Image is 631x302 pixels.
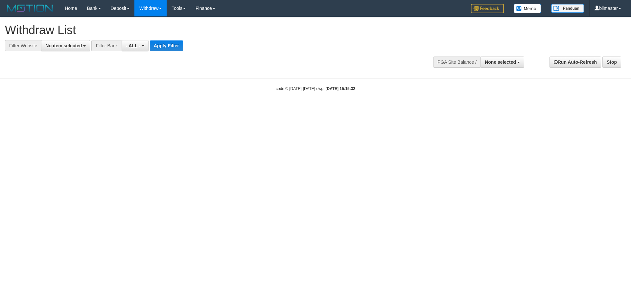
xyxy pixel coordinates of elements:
[5,3,55,13] img: MOTION_logo.png
[433,57,480,68] div: PGA Site Balance /
[602,57,621,68] a: Stop
[326,86,355,91] strong: [DATE] 15:15:32
[126,43,140,48] span: - ALL -
[551,4,584,13] img: panduan.png
[5,40,41,51] div: Filter Website
[41,40,90,51] button: No item selected
[122,40,148,51] button: - ALL -
[480,57,524,68] button: None selected
[45,43,82,48] span: No item selected
[549,57,601,68] a: Run Auto-Refresh
[91,40,122,51] div: Filter Bank
[5,24,414,37] h1: Withdraw List
[485,59,516,65] span: None selected
[471,4,504,13] img: Feedback.jpg
[514,4,541,13] img: Button%20Memo.svg
[150,40,183,51] button: Apply Filter
[276,86,355,91] small: code © [DATE]-[DATE] dwg |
